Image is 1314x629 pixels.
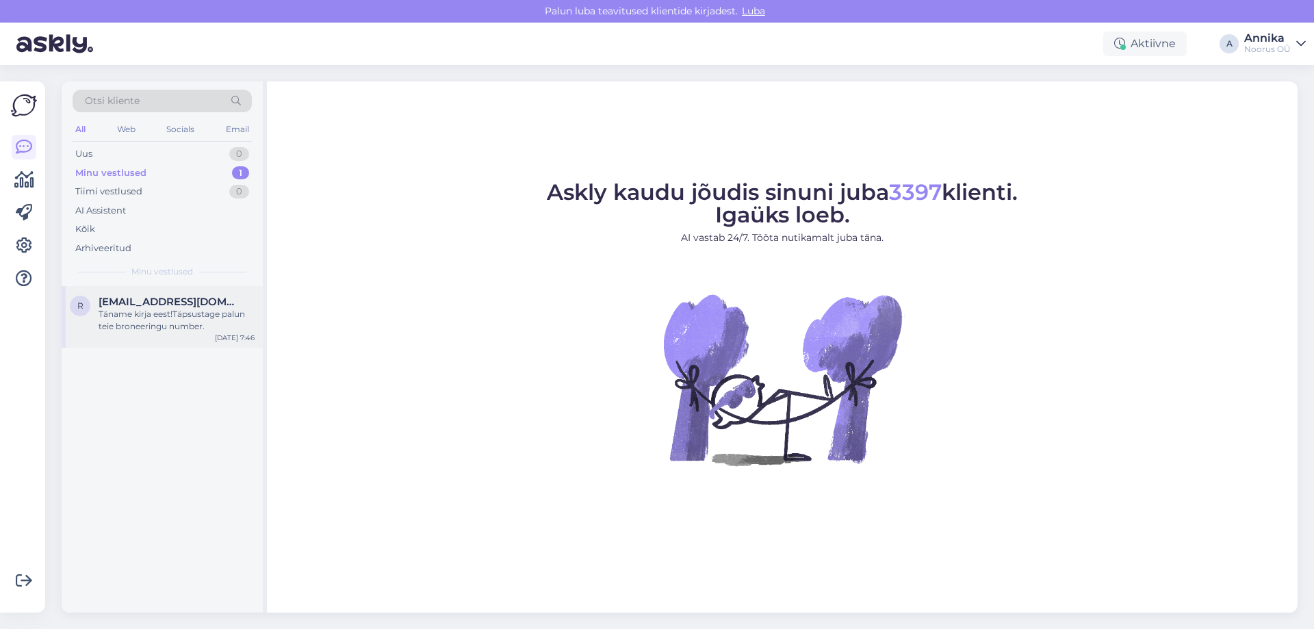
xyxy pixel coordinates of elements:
[889,179,942,205] span: 3397
[99,308,255,333] div: Täname kirja eest!Täpsustage palun teie broneeringu number.
[75,147,92,161] div: Uus
[229,147,249,161] div: 0
[11,92,37,118] img: Askly Logo
[1244,44,1291,55] div: Noorus OÜ
[99,296,241,308] span: reet.viikholm@gmail.com
[75,166,146,180] div: Minu vestlused
[164,120,197,138] div: Socials
[738,5,769,17] span: Luba
[73,120,88,138] div: All
[114,120,138,138] div: Web
[75,204,126,218] div: AI Assistent
[75,222,95,236] div: Kõik
[75,242,131,255] div: Arhiveeritud
[1244,33,1306,55] a: AnnikaNoorus OÜ
[1220,34,1239,53] div: A
[659,256,905,502] img: No Chat active
[547,231,1018,245] p: AI vastab 24/7. Tööta nutikamalt juba täna.
[85,94,140,108] span: Otsi kliente
[131,266,193,278] span: Minu vestlused
[77,300,83,311] span: r
[1103,31,1187,56] div: Aktiivne
[215,333,255,343] div: [DATE] 7:46
[232,166,249,180] div: 1
[229,185,249,198] div: 0
[1244,33,1291,44] div: Annika
[75,185,142,198] div: Tiimi vestlused
[223,120,252,138] div: Email
[547,179,1018,228] span: Askly kaudu jõudis sinuni juba klienti. Igaüks loeb.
